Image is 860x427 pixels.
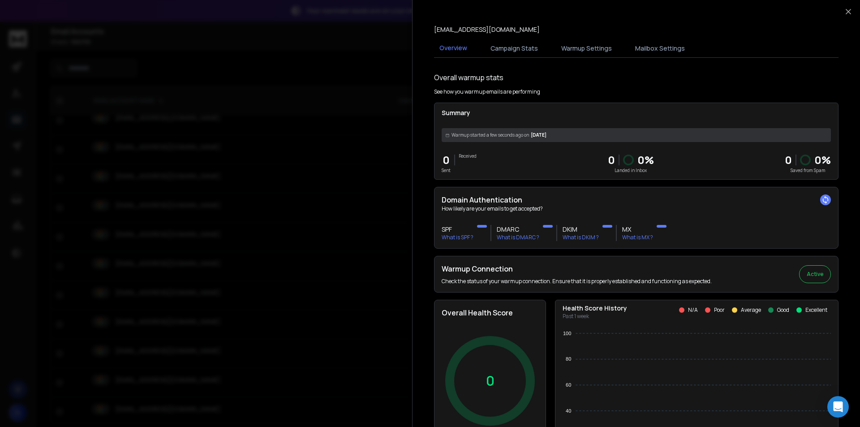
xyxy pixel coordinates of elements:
[608,167,654,174] p: Landed in Inbox
[563,304,627,313] p: Health Score History
[566,382,571,388] tspan: 60
[608,153,615,167] p: 0
[486,373,494,389] p: 0
[637,153,654,167] p: 0 %
[563,331,571,336] tspan: 100
[497,234,539,241] p: What is DMARC ?
[563,234,599,241] p: What is DKIM ?
[442,153,451,167] p: 0
[566,356,571,362] tspan: 80
[814,153,831,167] p: 0 %
[563,313,627,320] p: Past 1 week
[434,25,540,34] p: [EMAIL_ADDRESS][DOMAIN_NAME]
[622,225,653,234] h3: MX
[622,234,653,241] p: What is MX ?
[442,278,712,285] p: Check the status of your warmup connection. Ensure that it is properly established and functionin...
[785,167,831,174] p: Saved from Spam
[688,306,698,314] p: N/A
[442,108,831,117] p: Summary
[442,307,538,318] h2: Overall Health Score
[434,72,503,83] h1: Overall warmup stats
[459,153,477,160] p: Received
[442,225,473,234] h3: SPF
[563,225,599,234] h3: DKIM
[442,128,831,142] div: [DATE]
[556,39,617,58] button: Warmup Settings
[442,234,473,241] p: What is SPF ?
[777,306,789,314] p: Good
[799,265,831,283] button: Active
[442,194,831,205] h2: Domain Authentication
[451,132,529,138] span: Warmup started a few seconds ago on
[442,205,831,212] p: How likely are your emails to get accepted?
[566,408,571,414] tspan: 40
[714,306,725,314] p: Poor
[434,88,540,95] p: See how you warmup emails are performing
[497,225,539,234] h3: DMARC
[485,39,543,58] button: Campaign Stats
[785,152,792,167] strong: 0
[442,167,451,174] p: Sent
[805,306,827,314] p: Excellent
[741,306,761,314] p: Average
[442,263,712,274] h2: Warmup Connection
[827,396,849,418] div: Open Intercom Messenger
[630,39,690,58] button: Mailbox Settings
[434,38,473,59] button: Overview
